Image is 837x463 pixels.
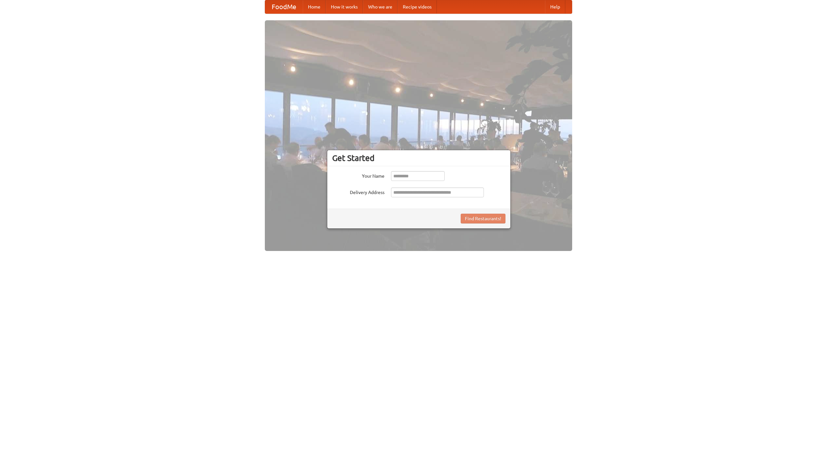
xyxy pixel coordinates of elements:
a: Home [303,0,326,13]
a: Recipe videos [398,0,437,13]
a: How it works [326,0,363,13]
label: Your Name [332,171,384,179]
a: Help [545,0,565,13]
h3: Get Started [332,153,505,163]
button: Find Restaurants! [461,214,505,223]
a: Who we are [363,0,398,13]
a: FoodMe [265,0,303,13]
label: Delivery Address [332,187,384,196]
